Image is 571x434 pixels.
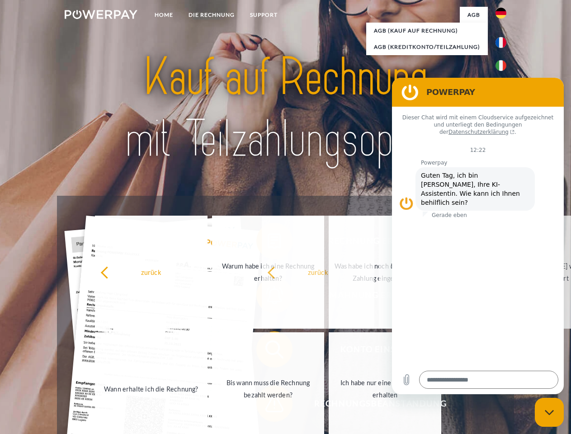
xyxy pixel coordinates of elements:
a: SUPPORT [242,7,285,23]
div: Ich habe die Rechnung bereits bezahlt [384,260,486,284]
a: AGB (Kauf auf Rechnung) [366,23,488,39]
img: it [495,60,506,71]
a: AGB (Kreditkonto/Teilzahlung) [366,39,488,55]
iframe: Schaltfläche zum Öffnen des Messaging-Fensters; Konversation läuft [535,398,564,427]
div: zurück [267,266,369,278]
a: agb [460,7,488,23]
img: de [495,8,506,19]
img: fr [495,37,506,48]
div: Bis wann muss die Rechnung bezahlt werden? [217,377,319,401]
img: logo-powerpay-white.svg [65,10,137,19]
div: Warum habe ich eine Rechnung erhalten? [217,260,319,284]
img: title-powerpay_de.svg [86,43,485,173]
iframe: Messaging-Fenster [392,78,564,394]
div: Ich habe nur eine Teillieferung erhalten [334,377,436,401]
div: zurück [100,266,202,278]
a: DIE RECHNUNG [181,7,242,23]
a: Home [147,7,181,23]
div: Wann erhalte ich die Rechnung? [100,382,202,395]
